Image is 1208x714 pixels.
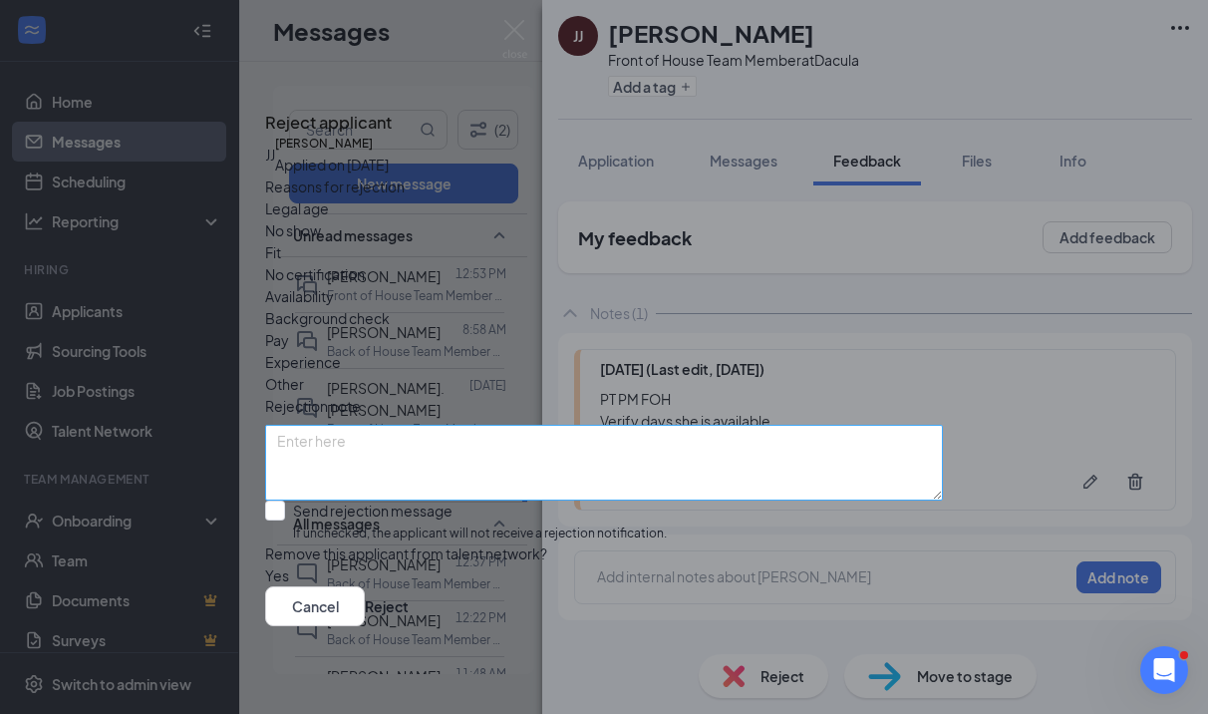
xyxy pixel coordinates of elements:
button: Reject [365,586,409,626]
span: Availability [265,285,334,307]
iframe: Intercom live chat [1140,646,1188,694]
span: Experience [265,351,341,373]
span: Remove this applicant from talent network? [265,544,547,562]
button: Cancel [265,586,365,626]
h3: Reject applicant [265,110,392,136]
span: No certification [265,263,365,285]
span: Yes [265,564,289,586]
h5: [PERSON_NAME] [275,135,373,153]
span: Fit [265,241,281,263]
span: Reasons for rejection [265,178,405,195]
span: No show [265,219,321,241]
span: Other [265,373,304,395]
div: JJ [265,144,275,166]
span: Rejection note [265,397,361,415]
span: Background check [265,307,390,329]
div: Applied on [DATE] [275,154,389,176]
span: Pay [265,329,289,351]
span: Legal age [265,197,329,219]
